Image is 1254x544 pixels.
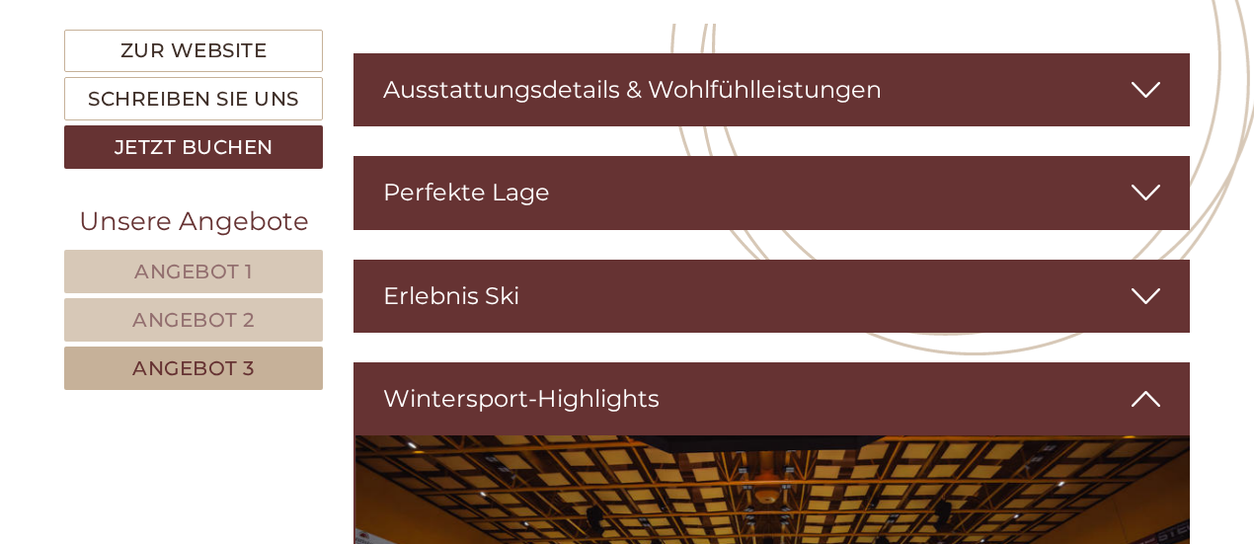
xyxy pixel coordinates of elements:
[353,260,1191,333] div: Erlebnis Ski
[353,53,1191,126] div: Ausstattungsdetails & Wohlfühlleistungen
[64,203,323,240] div: Unsere Angebote
[64,77,323,120] a: Schreiben Sie uns
[132,308,255,332] span: Angebot 2
[353,156,1191,229] div: Perfekte Lage
[64,30,323,72] a: Zur Website
[64,125,323,169] a: Jetzt buchen
[132,356,255,380] span: Angebot 3
[353,362,1191,435] div: Wintersport-Highlights
[134,260,253,283] span: Angebot 1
